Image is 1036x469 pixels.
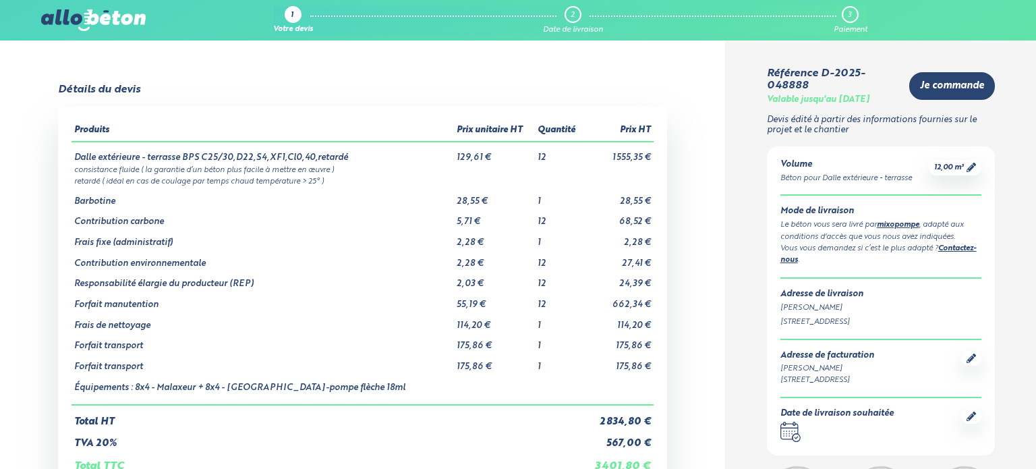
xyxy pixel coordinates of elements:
td: retardé ( idéal en cas de coulage par temps chaud température > 25° ) [71,175,654,186]
td: Contribution environnementale [71,248,454,269]
div: Volume [780,160,912,170]
td: 2,03 € [454,269,535,289]
td: Responsabilité élargie du producteur (REP) [71,269,454,289]
td: Contribution carbone [71,206,454,227]
a: Je commande [909,72,995,100]
td: 2,28 € [454,248,535,269]
td: 175,86 € [454,331,535,352]
td: 12 [535,269,584,289]
div: [STREET_ADDRESS] [780,375,874,386]
td: Barbotine [71,186,454,207]
div: 1 [291,11,293,20]
img: allobéton [41,9,145,31]
div: Valable jusqu'au [DATE] [767,95,869,105]
td: 28,55 € [454,186,535,207]
a: mixopompe [877,221,919,229]
div: Mode de livraison [780,206,981,217]
div: Le béton vous sera livré par , adapté aux conditions d'accès que vous nous avez indiquées. [780,219,981,243]
td: 2,28 € [454,227,535,248]
td: 5,71 € [454,206,535,227]
div: Date de livraison [543,26,603,34]
div: [PERSON_NAME] [780,302,981,314]
div: [STREET_ADDRESS] [780,316,981,328]
a: 1 Votre devis [273,6,313,34]
td: 1 [535,227,584,248]
td: 1 555,35 € [584,142,654,163]
td: 114,20 € [454,310,535,331]
td: 12 [535,289,584,310]
div: Béton pour Dalle extérieure - terrasse [780,173,912,184]
div: Vous vous demandez si c’est le plus adapté ? . [780,243,981,267]
div: Date de livraison souhaitée [780,409,894,419]
iframe: Help widget launcher [916,416,1021,454]
p: Devis édité à partir des informations fournies sur le projet et le chantier [767,115,995,135]
td: 2,28 € [584,227,654,248]
a: 2 Date de livraison [543,6,603,34]
td: 175,86 € [454,352,535,373]
td: Forfait transport [71,331,454,352]
td: 12 [535,142,584,163]
td: 175,86 € [584,352,654,373]
td: Frais fixe (administratif) [71,227,454,248]
div: Référence D-2025-048888 [767,67,898,92]
div: Détails du devis [58,84,140,96]
td: 12 [535,206,584,227]
td: consistance fluide ( la garantie d’un béton plus facile à mettre en œuvre ) [71,163,654,175]
div: Adresse de livraison [780,289,981,300]
div: Votre devis [273,26,313,34]
div: 2 [571,11,575,20]
td: Dalle extérieure - terrasse BPS C25/30,D22,S4,XF1,Cl0,40,retardé [71,142,454,163]
td: 12 [535,248,584,269]
td: 175,86 € [584,331,654,352]
td: TVA 20% [71,427,584,449]
div: 3 [848,11,851,20]
td: 27,41 € [584,248,654,269]
td: 129,61 € [454,142,535,163]
td: Forfait manutention [71,289,454,310]
td: 1 [535,352,584,373]
td: Équipements : 8x4 - Malaxeur + 8x4 - [GEOGRAPHIC_DATA]-pompe flèche 18ml [71,373,454,405]
td: 1 [535,310,584,331]
td: 114,20 € [584,310,654,331]
th: Prix unitaire HT [454,120,535,142]
td: 28,55 € [584,186,654,207]
span: Je commande [920,80,984,92]
div: [PERSON_NAME] [780,363,874,375]
td: 24,39 € [584,269,654,289]
div: Adresse de facturation [780,351,874,361]
td: 2 834,80 € [584,405,654,428]
a: 3 Paiement [834,6,867,34]
div: Paiement [834,26,867,34]
td: 55,19 € [454,289,535,310]
td: Frais de nettoyage [71,310,454,331]
td: 1 [535,186,584,207]
td: Forfait transport [71,352,454,373]
td: Total HT [71,405,584,428]
td: 567,00 € [584,427,654,449]
th: Quantité [535,120,584,142]
th: Prix HT [584,120,654,142]
td: 68,52 € [584,206,654,227]
th: Produits [71,120,454,142]
td: 662,34 € [584,289,654,310]
td: 1 [535,331,584,352]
